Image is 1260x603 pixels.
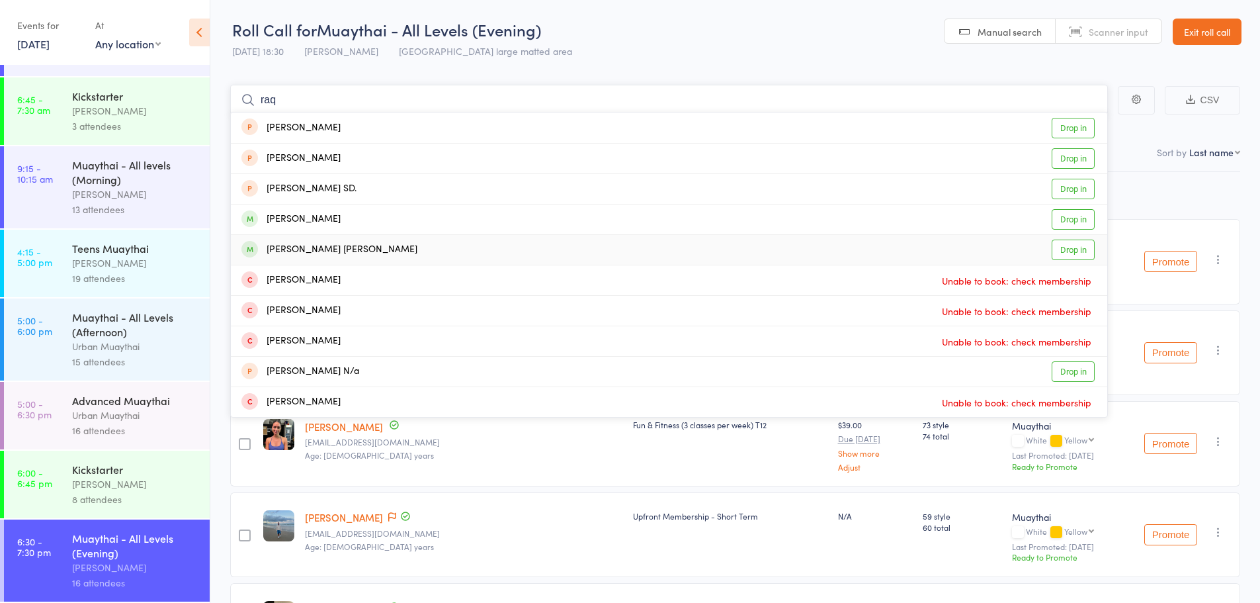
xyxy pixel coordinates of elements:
[4,520,210,602] a: 6:30 -7:30 pmMuaythai - All Levels (Evening)[PERSON_NAME]16 attendees
[72,462,198,477] div: Kickstarter
[1012,419,1113,432] div: Muaythai
[17,315,52,336] time: 5:00 - 6:00 pm
[241,273,341,288] div: [PERSON_NAME]
[305,438,622,447] small: Geneva.franklin@hotmail.com
[17,15,82,36] div: Events for
[241,303,341,318] div: [PERSON_NAME]
[838,510,913,522] div: N/A
[232,44,284,58] span: [DATE] 18:30
[1012,551,1113,563] div: Ready to Promote
[305,449,434,461] span: Age: [DEMOGRAPHIC_DATA] years
[923,522,1001,533] span: 60 total
[1052,179,1095,199] a: Drop in
[1165,86,1240,115] button: CSV
[72,271,198,286] div: 19 attendees
[241,181,357,197] div: [PERSON_NAME] SD.
[923,430,1001,441] span: 74 total
[95,15,161,36] div: At
[305,510,383,524] a: [PERSON_NAME]
[1012,451,1113,460] small: Last Promoted: [DATE]
[1052,118,1095,138] a: Drop in
[1189,146,1234,159] div: Last name
[4,230,210,297] a: 4:15 -5:00 pmTeens Muaythai[PERSON_NAME]19 attendees
[263,419,294,450] img: image1715856610.png
[72,393,198,408] div: Advanced Muaythai
[72,492,198,507] div: 8 attendees
[1052,148,1095,169] a: Drop in
[232,19,317,40] span: Roll Call for
[72,118,198,134] div: 3 attendees
[241,120,341,136] div: [PERSON_NAME]
[633,419,827,430] div: Fun & Fitness (3 classes per week) T12
[939,301,1095,321] span: Unable to book: check membership
[838,419,913,471] div: $39.00
[4,451,210,518] a: 6:00 -6:45 pmKickstarter[PERSON_NAME]8 attendees
[1052,361,1095,382] a: Drop in
[923,510,1001,522] span: 59 style
[72,531,198,560] div: Muaythai - All Levels (Evening)
[1144,342,1197,363] button: Promote
[633,510,827,522] div: Upfront Membership - Short Term
[1064,527,1087,535] div: Yellow
[305,541,434,552] span: Age: [DEMOGRAPHIC_DATA] years
[1012,436,1113,447] div: White
[923,419,1001,430] span: 73 style
[95,36,161,51] div: Any location
[1052,209,1095,230] a: Drop in
[4,77,210,145] a: 6:45 -7:30 amKickstarter[PERSON_NAME]3 attendees
[1157,146,1187,159] label: Sort by
[72,158,198,187] div: Muaythai - All levels (Morning)
[1173,19,1241,45] a: Exit roll call
[939,332,1095,351] span: Unable to book: check membership
[241,151,341,166] div: [PERSON_NAME]
[17,94,50,115] time: 6:45 - 7:30 am
[17,163,53,184] time: 9:15 - 10:15 am
[978,25,1042,38] span: Manual search
[72,202,198,217] div: 13 attendees
[939,271,1095,291] span: Unable to book: check membership
[1089,25,1148,38] span: Scanner input
[230,85,1108,115] input: Search by name
[838,463,913,471] a: Adjust
[241,394,341,410] div: [PERSON_NAME]
[241,334,341,349] div: [PERSON_NAME]
[72,560,198,575] div: [PERSON_NAME]
[1144,524,1197,545] button: Promote
[72,187,198,202] div: [PERSON_NAME]
[1144,433,1197,454] button: Promote
[304,44,378,58] span: [PERSON_NAME]
[305,420,383,434] a: [PERSON_NAME]
[72,477,198,492] div: [PERSON_NAME]
[17,398,52,420] time: 5:00 - 6:30 pm
[838,434,913,443] small: Due [DATE]
[241,364,359,379] div: [PERSON_NAME] N/a
[72,408,198,423] div: Urban Muaythai
[72,255,198,271] div: [PERSON_NAME]
[305,529,622,538] small: gonzalvezalvaro@gmail.com
[72,575,198,590] div: 16 attendees
[72,103,198,118] div: [PERSON_NAME]
[72,241,198,255] div: Teens Muaythai
[241,212,341,227] div: [PERSON_NAME]
[17,467,52,488] time: 6:00 - 6:45 pm
[241,242,417,257] div: [PERSON_NAME] [PERSON_NAME]
[317,19,541,40] span: Muaythai - All Levels (Evening)
[17,36,50,51] a: [DATE]
[1144,251,1197,272] button: Promote
[17,536,51,557] time: 6:30 - 7:30 pm
[72,354,198,369] div: 15 attendees
[1012,527,1113,538] div: White
[4,299,210,381] a: 5:00 -6:00 pmMuaythai - All Levels (Afternoon)Urban Muaythai15 attendees
[4,382,210,449] a: 5:00 -6:30 pmAdvanced MuaythaiUrban Muaythai16 attendees
[1012,510,1113,524] div: Muaythai
[939,393,1095,412] span: Unable to book: check membership
[263,510,294,541] img: image1756953067.png
[4,146,210,228] a: 9:15 -10:15 amMuaythai - All levels (Morning)[PERSON_NAME]13 attendees
[17,246,52,267] time: 4:15 - 5:00 pm
[399,44,572,58] span: [GEOGRAPHIC_DATA] large matted area
[72,89,198,103] div: Kickstarter
[838,449,913,457] a: Show more
[72,423,198,438] div: 16 attendees
[1012,542,1113,551] small: Last Promoted: [DATE]
[72,339,198,354] div: Urban Muaythai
